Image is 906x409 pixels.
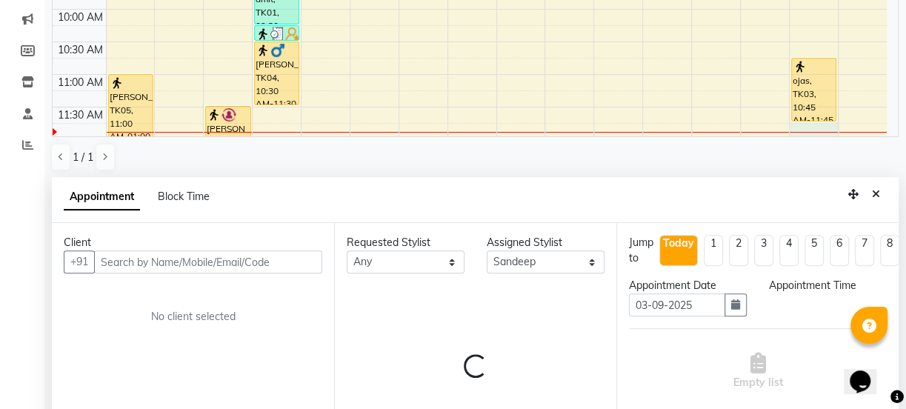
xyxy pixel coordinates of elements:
div: 10:00 AM [55,10,106,25]
div: [PERSON_NAME], TK02, 10:15 AM-10:30 AM, TH-EB - Eyebrows [255,26,299,40]
div: 10:30 AM [55,42,106,58]
div: Client [64,235,322,250]
li: 3 [754,235,773,266]
li: 6 [830,235,849,266]
div: 11:00 AM [55,75,106,90]
iframe: chat widget [844,350,891,394]
input: yyyy-mm-dd [629,293,725,316]
div: [PERSON_NAME], TK06, 11:30 AM-12:15 PM, HCGD - Hair Cut by Creative Director [206,107,250,153]
li: 4 [779,235,799,266]
div: ojas, TK03, 10:45 AM-11:45 AM, HCG - Hair Cut by Senior Hair Stylist [792,59,836,121]
div: No client selected [99,309,287,325]
div: Appointment Date [629,278,747,293]
li: 2 [729,235,748,266]
li: 8 [880,235,899,266]
li: 5 [805,235,824,266]
button: +91 [64,250,95,273]
button: Close [865,183,887,206]
li: 7 [855,235,874,266]
li: 1 [704,235,723,266]
div: Jump to [629,235,653,266]
span: Block Time [158,190,210,203]
div: Requested Stylist [347,235,464,250]
div: Appointment Time [769,278,887,293]
div: [PERSON_NAME], TK04, 10:30 AM-11:30 AM, HCG - Hair Cut by Senior Hair Stylist [255,42,299,104]
div: Today [663,236,694,251]
input: Search by Name/Mobile/Email/Code [94,250,322,273]
span: 1 / 1 [73,150,93,165]
div: Assigned Stylist [487,235,604,250]
span: Empty list [733,353,783,390]
div: [PERSON_NAME], TK05, 11:00 AM-01:00 PM, GL-[PERSON_NAME] Global [109,75,153,202]
span: Appointment [64,184,140,210]
div: 11:30 AM [55,107,106,123]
